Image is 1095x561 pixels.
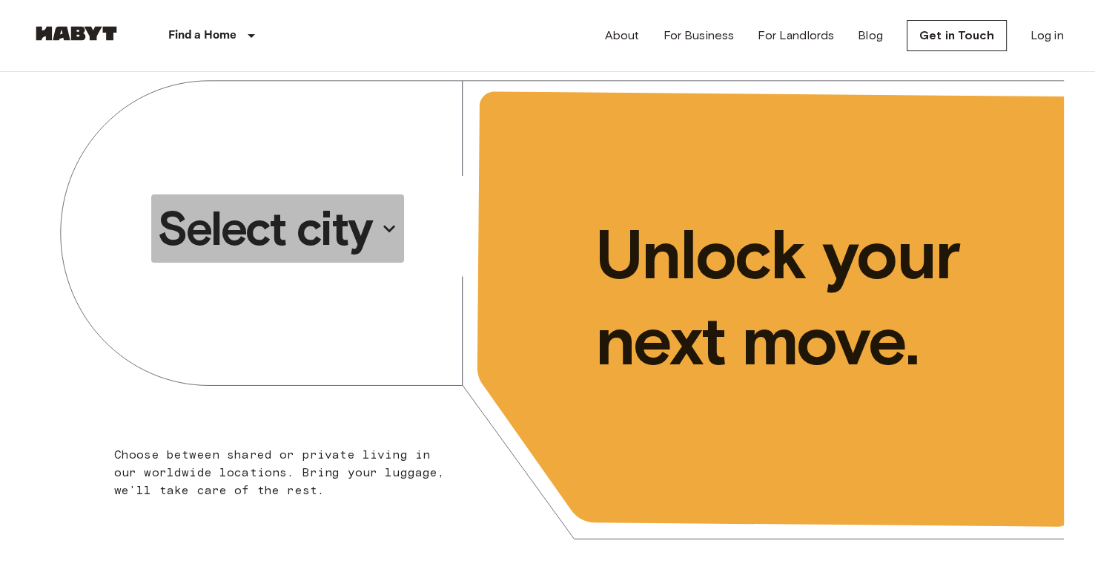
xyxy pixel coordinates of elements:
[114,446,454,499] p: Choose between shared or private living in our worldwide locations. Bring your luggage, we'll tak...
[32,26,121,41] img: Habyt
[663,27,734,45] a: For Business
[858,27,883,45] a: Blog
[157,199,372,258] p: Select city
[168,27,237,45] p: Find a Home
[758,27,834,45] a: For Landlords
[907,20,1007,51] a: Get in Touch
[605,27,640,45] a: About
[595,211,1040,384] p: Unlock your next move.
[1031,27,1064,45] a: Log in
[151,194,405,263] button: Select city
